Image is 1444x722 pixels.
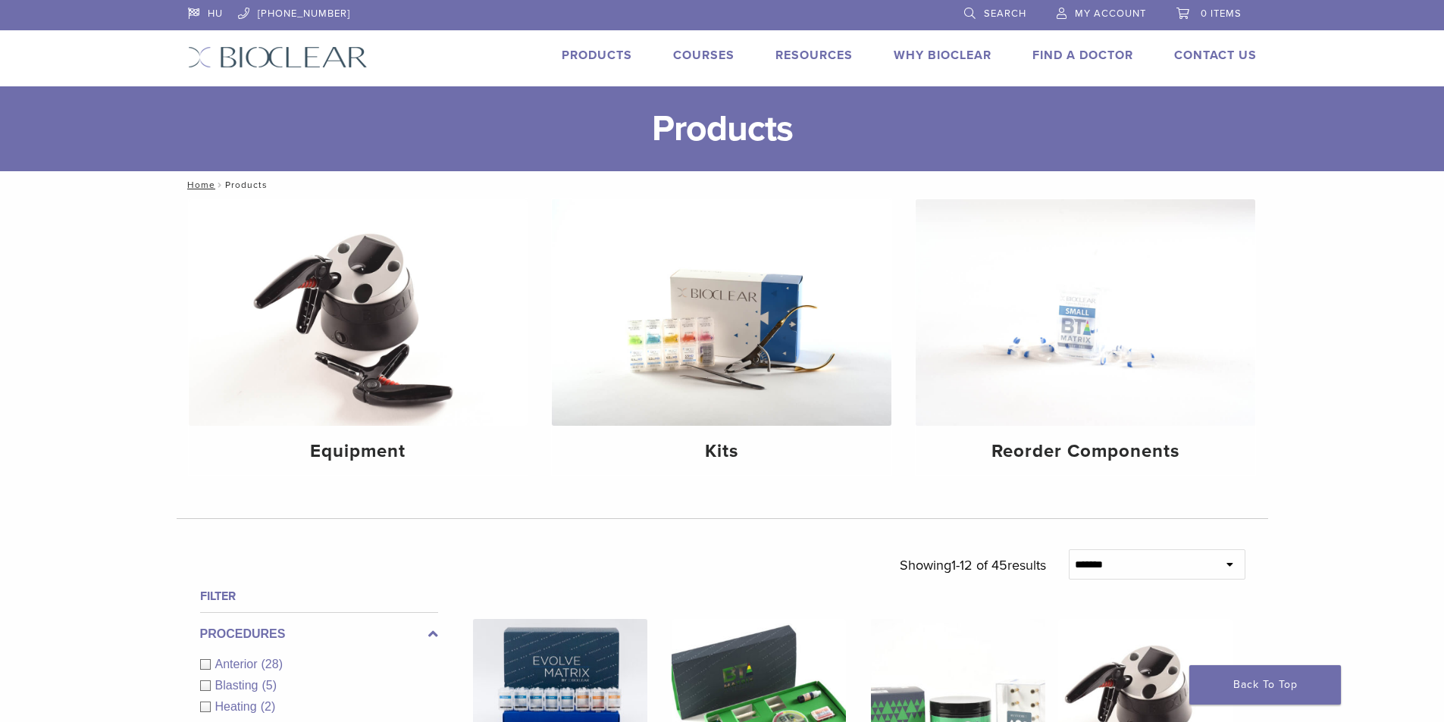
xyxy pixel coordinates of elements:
span: Heating [215,700,261,713]
span: (28) [262,658,283,670]
a: Kits [552,199,891,475]
span: Anterior [215,658,262,670]
a: Home [183,180,215,190]
label: Procedures [200,625,438,643]
h4: Equipment [201,438,516,465]
a: Resources [775,48,853,63]
img: Bioclear [188,46,368,68]
h4: Filter [200,587,438,605]
span: My Account [1075,8,1146,20]
a: Find A Doctor [1032,48,1133,63]
nav: Products [177,171,1268,198]
img: Kits [552,199,891,426]
img: Reorder Components [916,199,1255,426]
h4: Kits [564,438,879,465]
a: Courses [673,48,735,63]
a: Reorder Components [916,199,1255,475]
a: Equipment [189,199,528,475]
a: Contact Us [1174,48,1257,63]
img: Equipment [189,199,528,426]
span: (2) [261,700,276,713]
a: Products [562,48,632,63]
h4: Reorder Components [928,438,1243,465]
span: Search [984,8,1026,20]
a: Back To Top [1189,665,1341,705]
span: / [215,181,225,189]
a: Why Bioclear [894,48,991,63]
span: 0 items [1201,8,1242,20]
p: Showing results [900,549,1046,581]
span: (5) [262,679,277,692]
span: 1-12 of 45 [951,557,1007,574]
span: Blasting [215,679,262,692]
